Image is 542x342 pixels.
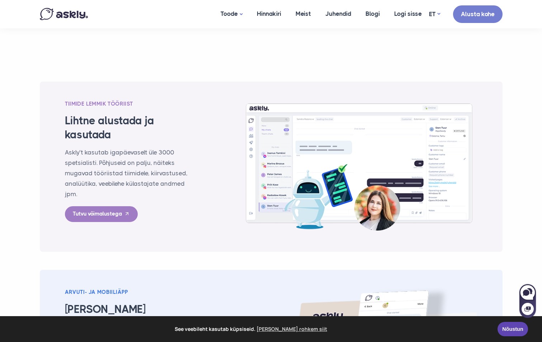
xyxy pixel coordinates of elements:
[65,288,195,297] div: Arvuti- ja mobiiliäpp
[519,283,537,319] iframe: Askly chat
[65,206,138,222] a: Tutvu võimalustega
[498,322,528,336] a: Nõustun
[10,324,492,334] span: See veebileht kasutab küpsiseid.
[65,114,195,142] h3: Lihtne alustada ja kasutada
[65,100,195,109] div: Tiimide lemmik tööriist
[255,324,328,334] a: learn more about cookies
[65,147,195,199] p: Askly’t kasutab igapäevaselt üle 3000 spetsialisti. Põhjuseid on palju, näiteks mugavad tööriista...
[65,302,195,331] h3: [PERSON_NAME] mugavalt igast seadmest
[40,8,88,20] img: Askly
[453,5,503,23] a: Alusta kohe
[429,9,440,19] a: ET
